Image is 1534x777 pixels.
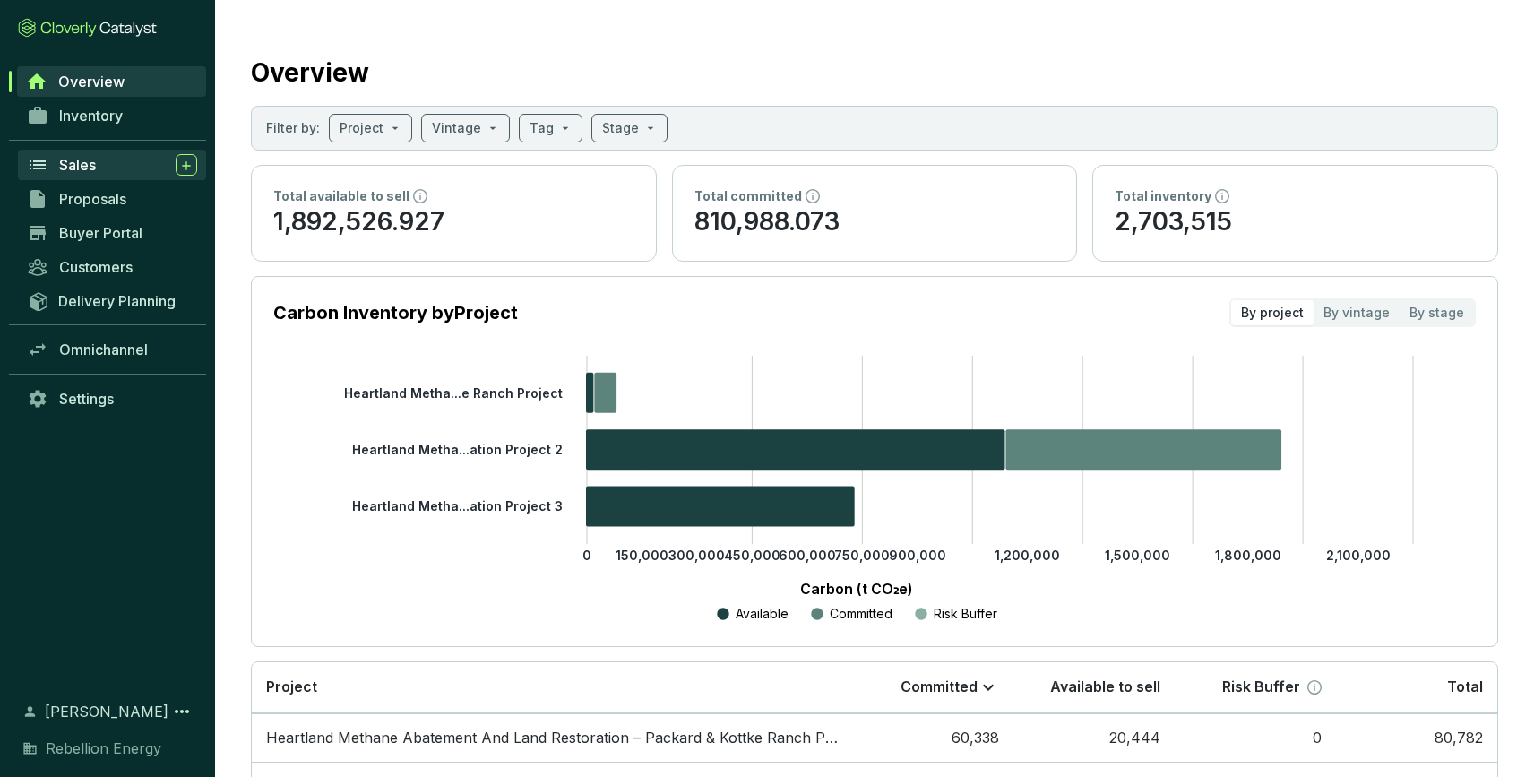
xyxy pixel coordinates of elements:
[46,738,161,759] span: Rebellion Energy
[17,66,206,97] a: Overview
[1175,713,1336,763] td: 0
[1115,205,1476,239] p: 2,703,515
[273,187,409,205] p: Total available to sell
[616,548,668,563] tspan: 150,000
[251,54,369,91] h2: Overview
[830,605,892,623] p: Committed
[18,184,206,214] a: Proposals
[59,341,148,358] span: Omnichannel
[59,390,114,408] span: Settings
[1013,713,1175,763] td: 20,444
[300,578,1413,600] p: Carbon (t CO₂e)
[582,548,591,563] tspan: 0
[266,119,320,137] p: Filter by:
[344,384,563,400] tspan: Heartland Metha...e Ranch Project
[1215,548,1281,563] tspan: 1,800,000
[901,678,978,697] p: Committed
[1326,548,1391,563] tspan: 2,100,000
[668,548,725,563] tspan: 300,000
[273,300,518,325] p: Carbon Inventory by Project
[273,205,634,239] p: 1,892,526.927
[1229,298,1476,327] div: segmented control
[1314,300,1400,325] div: By vintage
[1013,662,1175,713] th: Available to sell
[1231,300,1314,325] div: By project
[59,224,142,242] span: Buyer Portal
[694,187,802,205] p: Total committed
[724,548,780,563] tspan: 450,000
[1105,548,1170,563] tspan: 1,500,000
[1400,300,1474,325] div: By stage
[1115,187,1211,205] p: Total inventory
[59,107,123,125] span: Inventory
[58,73,125,91] span: Overview
[18,286,206,315] a: Delivery Planning
[59,190,126,208] span: Proposals
[694,205,1056,239] p: 810,988.073
[18,100,206,131] a: Inventory
[352,498,563,514] tspan: Heartland Metha...ation Project 3
[852,713,1013,763] td: 60,338
[252,662,852,713] th: Project
[889,548,946,563] tspan: 900,000
[934,605,997,623] p: Risk Buffer
[779,548,836,563] tspan: 600,000
[18,252,206,282] a: Customers
[59,258,133,276] span: Customers
[18,384,206,414] a: Settings
[995,548,1060,563] tspan: 1,200,000
[352,442,563,457] tspan: Heartland Metha...ation Project 2
[45,701,168,722] span: [PERSON_NAME]
[252,713,852,763] td: Heartland Methane Abatement And Land Restoration – Packard & Kottke Ranch Project
[1336,713,1497,763] td: 80,782
[18,218,206,248] a: Buyer Portal
[834,548,890,563] tspan: 750,000
[736,605,789,623] p: Available
[1222,678,1300,697] p: Risk Buffer
[58,292,176,310] span: Delivery Planning
[1336,662,1497,713] th: Total
[18,334,206,365] a: Omnichannel
[59,156,96,174] span: Sales
[18,150,206,180] a: Sales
